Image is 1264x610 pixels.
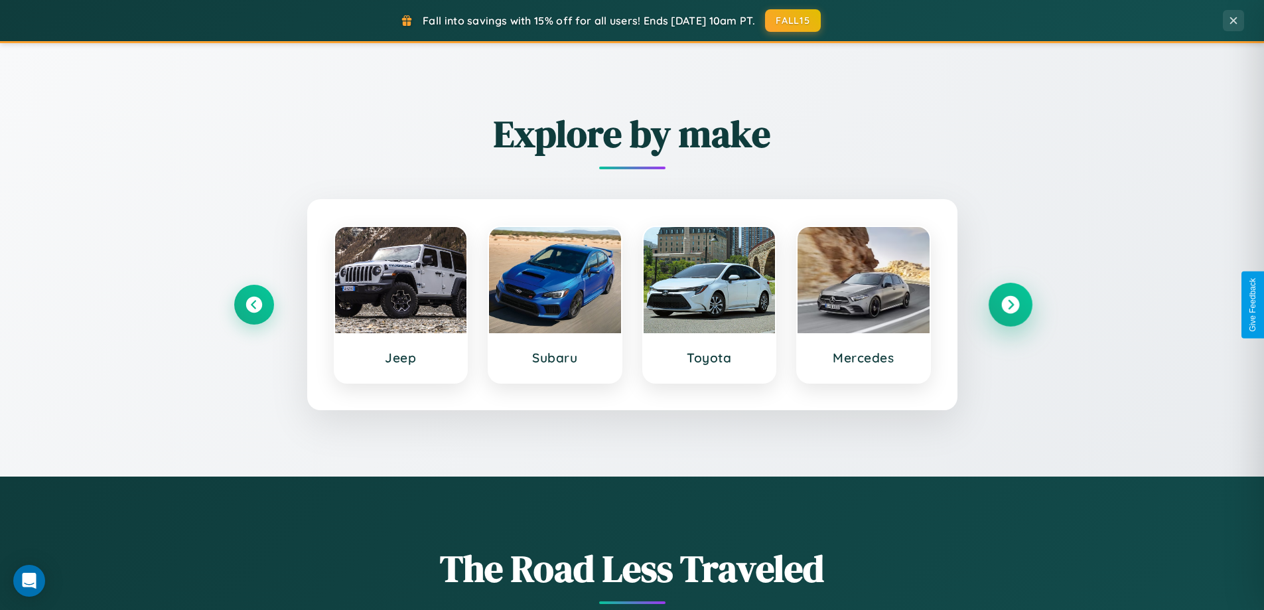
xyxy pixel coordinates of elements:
[1248,278,1257,332] div: Give Feedback
[657,350,762,366] h3: Toyota
[13,565,45,597] div: Open Intercom Messenger
[234,108,1030,159] h2: Explore by make
[502,350,608,366] h3: Subaru
[765,9,821,32] button: FALL15
[423,14,755,27] span: Fall into savings with 15% off for all users! Ends [DATE] 10am PT.
[348,350,454,366] h3: Jeep
[811,350,916,366] h3: Mercedes
[234,543,1030,594] h1: The Road Less Traveled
